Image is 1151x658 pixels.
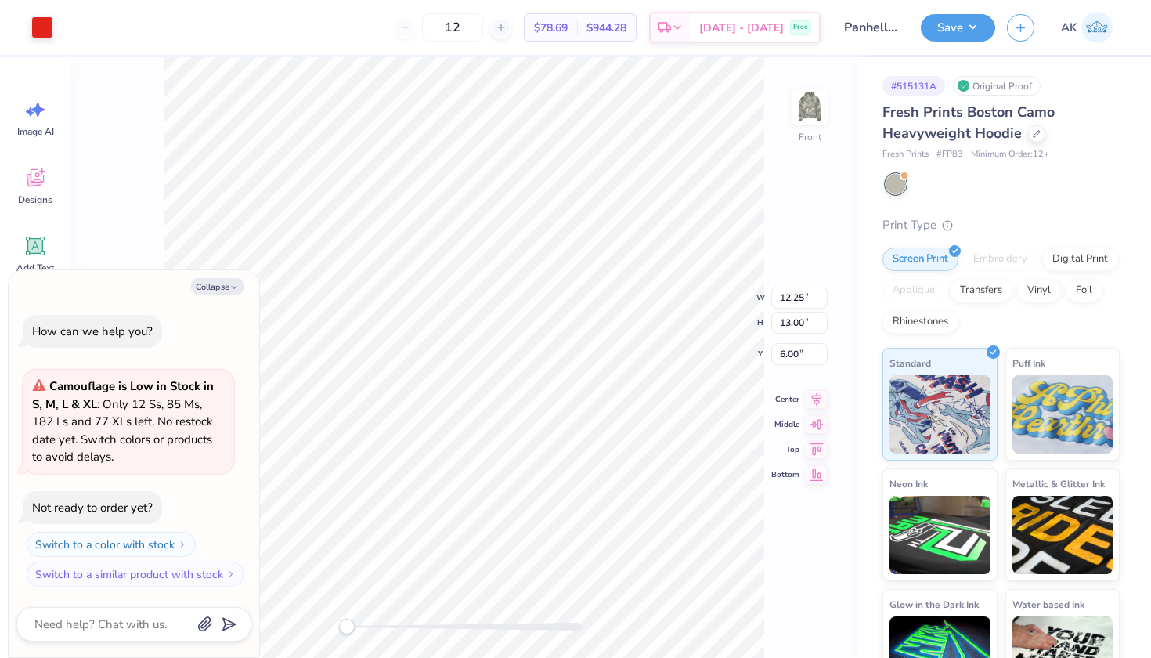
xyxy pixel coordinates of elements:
[534,20,568,36] span: $78.69
[882,216,1120,234] div: Print Type
[1012,355,1045,371] span: Puff Ink
[771,418,799,431] span: Middle
[586,20,626,36] span: $944.28
[422,13,483,42] input: – –
[339,619,355,634] div: Accessibility label
[226,569,236,579] img: Switch to a similar product with stock
[953,76,1041,96] div: Original Proof
[889,355,931,371] span: Standard
[882,76,945,96] div: # 515131A
[771,393,799,406] span: Center
[793,22,808,33] span: Free
[1012,475,1105,492] span: Metallic & Glitter Ink
[882,148,929,161] span: Fresh Prints
[18,193,52,206] span: Designs
[1081,12,1113,43] img: Alison Kacerik
[889,496,990,574] img: Neon Ink
[1012,596,1084,613] span: Water based Ink
[882,103,1055,143] span: Fresh Prints Boston Camo Heavyweight Hoodie
[32,324,153,339] div: How can we help you?
[889,375,990,454] img: Standard
[771,468,799,481] span: Bottom
[32,500,153,515] div: Not ready to order yet?
[771,443,799,456] span: Top
[32,378,214,412] strong: Camouflage is Low in Stock in S, M, L & XL
[1017,279,1061,302] div: Vinyl
[882,248,958,271] div: Screen Print
[16,262,54,274] span: Add Text
[1054,12,1120,43] a: AK
[17,125,54,138] span: Image AI
[1061,19,1077,37] span: AK
[889,596,979,613] span: Glow in the Dark Ink
[1066,279,1102,302] div: Foil
[882,279,945,302] div: Applique
[950,279,1012,302] div: Transfers
[178,540,187,549] img: Switch to a color with stock
[799,130,821,144] div: Front
[936,148,963,161] span: # FP83
[699,20,784,36] span: [DATE] - [DATE]
[1042,248,1118,271] div: Digital Print
[27,532,196,557] button: Switch to a color with stock
[794,91,825,122] img: Front
[963,248,1037,271] div: Embroidery
[832,12,909,43] input: Untitled Design
[971,148,1049,161] span: Minimum Order: 12 +
[1012,496,1113,574] img: Metallic & Glitter Ink
[889,475,928,492] span: Neon Ink
[32,378,214,465] span: : Only 12 Ss, 85 Ms, 182 Ls and 77 XLs left. No restock date yet. Switch colors or products to av...
[1012,375,1113,454] img: Puff Ink
[882,310,958,334] div: Rhinestones
[27,562,244,587] button: Switch to a similar product with stock
[191,278,244,295] button: Collapse
[921,14,995,42] button: Save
